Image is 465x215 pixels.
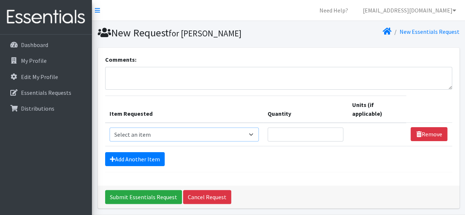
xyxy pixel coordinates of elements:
[105,96,264,123] th: Item Requested
[411,127,447,141] a: Remove
[98,26,276,39] h1: New Request
[105,152,165,166] a: Add Another Item
[3,101,89,116] a: Distributions
[183,190,231,204] a: Cancel Request
[169,28,242,39] small: for [PERSON_NAME]
[3,5,89,29] img: HumanEssentials
[3,69,89,84] a: Edit My Profile
[21,105,54,112] p: Distributions
[263,96,348,123] th: Quantity
[357,3,462,18] a: [EMAIL_ADDRESS][DOMAIN_NAME]
[105,55,136,64] label: Comments:
[21,73,58,80] p: Edit My Profile
[348,96,407,123] th: Units (if applicable)
[21,41,48,49] p: Dashboard
[21,57,47,64] p: My Profile
[400,28,459,35] a: New Essentials Request
[314,3,354,18] a: Need Help?
[3,37,89,52] a: Dashboard
[21,89,71,96] p: Essentials Requests
[105,190,182,204] input: Submit Essentials Request
[3,53,89,68] a: My Profile
[3,85,89,100] a: Essentials Requests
